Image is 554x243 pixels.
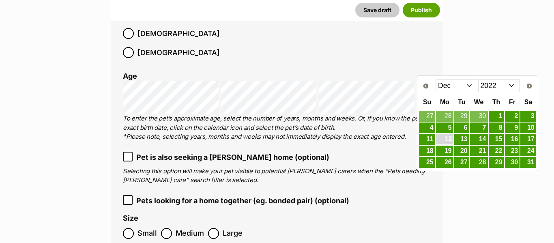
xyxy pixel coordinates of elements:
a: 31 [520,157,536,168]
a: Prev [419,80,432,92]
span: [DEMOGRAPHIC_DATA] [137,28,220,39]
span: Wednesday [474,99,483,105]
p: To enter the pet’s approximate age, select the number of years, months and weeks. Or, if you know... [123,114,431,142]
span: Saturday [524,99,532,105]
a: 28 [470,157,488,168]
a: 27 [454,157,469,168]
span: Tuesday [458,99,465,105]
a: 23 [505,146,520,157]
a: 26 [436,157,453,168]
a: 16 [505,134,520,145]
a: 13 [454,134,469,145]
span: Medium [176,228,204,239]
a: 6 [454,123,469,133]
span: Sunday [423,99,431,105]
a: 29 [454,111,469,122]
span: Pets looking for a home together (eg. bonded pair) (optional) [136,195,349,206]
label: Age [123,72,137,80]
span: Prev [423,83,429,89]
span: Large [223,228,243,239]
a: 10 [520,123,536,133]
a: 28 [436,111,453,122]
a: 11 [419,134,435,145]
a: 12 [436,134,453,144]
span: Friday [509,99,515,105]
label: Size [123,214,138,223]
a: 18 [419,146,435,157]
span: Next [526,83,533,89]
a: 5 [436,123,453,133]
a: 24 [520,146,536,157]
a: 1 [489,111,504,122]
a: 29 [489,157,504,168]
a: 7 [470,123,488,133]
a: 17 [520,134,536,145]
a: 25 [419,157,435,168]
a: 27 [419,111,435,122]
span: Monday [440,99,449,105]
button: Save draft [355,3,399,17]
a: 14 [470,134,488,145]
a: 15 [489,134,504,145]
button: Publish [403,3,440,17]
a: 4 [419,123,435,133]
p: Selecting this option will make your pet visible to potential [PERSON_NAME] carers when the “Pets... [123,167,431,185]
a: 20 [454,146,469,157]
span: Small [137,228,157,239]
span: Thursday [492,99,500,105]
a: 3 [520,111,536,122]
a: 30 [470,111,488,122]
a: 19 [436,146,453,157]
a: Next [523,80,536,92]
a: 9 [505,123,520,133]
span: [DEMOGRAPHIC_DATA] [137,47,220,58]
a: 21 [470,146,488,157]
a: 22 [489,146,504,157]
a: 8 [489,123,504,133]
a: 2 [505,111,520,122]
span: Pet is also seeking a [PERSON_NAME] home (optional) [136,152,329,163]
a: 30 [505,157,520,168]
